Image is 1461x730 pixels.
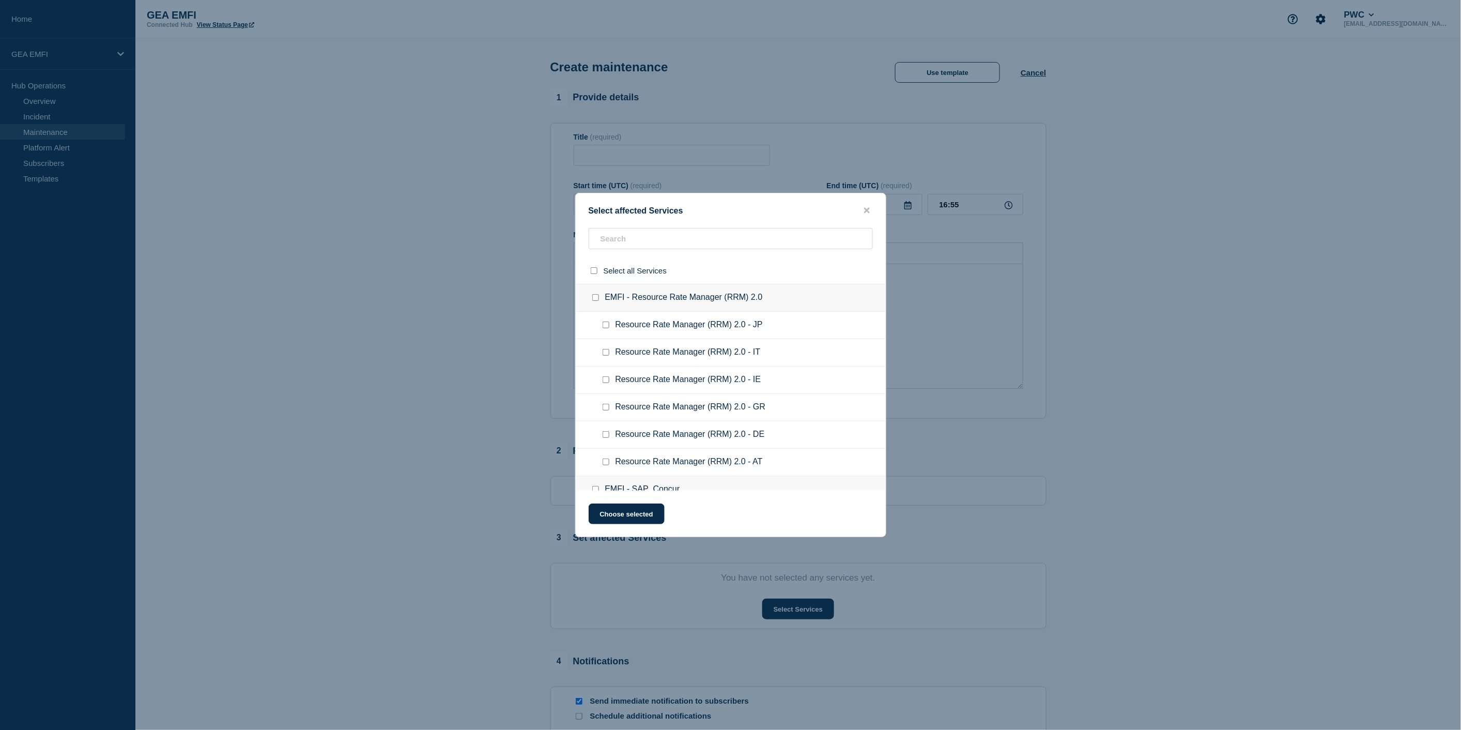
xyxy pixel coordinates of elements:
span: Select all Services [604,266,667,275]
span: Resource Rate Manager (RRM) 2.0 - IT [616,347,761,358]
span: Resource Rate Manager (RRM) 2.0 - DE [616,430,765,440]
input: Resource Rate Manager (RRM) 2.0 - JP checkbox [603,322,609,328]
div: EMFI - Resource Rate Manager (RRM) 2.0 [576,284,886,312]
input: Search [589,228,873,249]
span: Resource Rate Manager (RRM) 2.0 - GR [616,402,766,413]
button: close button [861,206,873,216]
div: Select affected Services [576,206,886,216]
span: Resource Rate Manager (RRM) 2.0 - AT [616,457,763,467]
input: Resource Rate Manager (RRM) 2.0 - GR checkbox [603,404,609,410]
div: EMFI - SAP_Concur [576,476,886,504]
input: Resource Rate Manager (RRM) 2.0 - IE checkbox [603,376,609,383]
span: Resource Rate Manager (RRM) 2.0 - JP [616,320,763,330]
input: Resource Rate Manager (RRM) 2.0 - DE checkbox [603,431,609,438]
input: EMFI - Resource Rate Manager (RRM) 2.0 checkbox [592,294,599,301]
button: Choose selected [589,504,665,524]
input: Resource Rate Manager (RRM) 2.0 - AT checkbox [603,459,609,465]
span: Resource Rate Manager (RRM) 2.0 - IE [616,375,761,385]
input: select all checkbox [591,267,597,274]
input: Resource Rate Manager (RRM) 2.0 - IT checkbox [603,349,609,356]
input: EMFI - SAP_Concur checkbox [592,486,599,493]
